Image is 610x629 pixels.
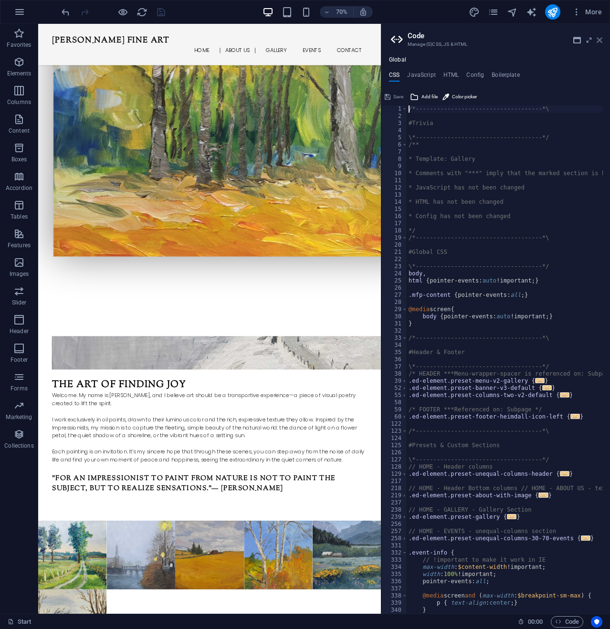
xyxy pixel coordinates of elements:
button: Usercentrics [591,616,602,628]
div: 55 [382,392,408,399]
p: Accordion [6,184,32,192]
div: 27 [382,292,408,299]
span: ... [581,535,590,541]
span: Add file [421,91,438,103]
div: 122 [382,420,408,428]
button: design [469,6,480,18]
p: Tables [11,213,28,220]
div: 38 [382,370,408,377]
button: pages [488,6,499,18]
div: 24 [382,270,408,277]
span: ... [539,493,548,498]
div: 336 [382,578,408,585]
p: Boxes [11,156,27,163]
p: Images [10,270,29,278]
span: 00 00 [528,616,543,628]
i: Pages (Ctrl+Alt+S) [488,7,499,18]
span: Color picker [452,91,477,103]
div: 5 [382,134,408,141]
div: 13 [382,191,408,199]
div: 26 [382,284,408,292]
div: 128 [382,463,408,471]
div: 37 [382,363,408,370]
i: Undo: Change text (Ctrl+Z) [60,7,71,18]
span: ... [570,414,580,419]
span: ... [542,385,552,390]
div: 218 [382,485,408,492]
div: 18 [382,227,408,234]
div: 217 [382,478,408,485]
button: publish [545,4,560,20]
div: 126 [382,449,408,456]
div: 23 [382,263,408,270]
div: 15 [382,206,408,213]
div: 219 [382,492,408,499]
span: : [535,618,536,625]
p: Features [8,241,31,249]
i: AI Writer [526,7,537,18]
p: Elements [7,70,32,77]
p: Content [9,127,30,135]
div: 337 [382,585,408,592]
div: 129 [382,471,408,478]
button: navigator [507,6,518,18]
div: 12 [382,184,408,191]
h4: Config [466,72,484,82]
i: Publish [547,7,558,18]
h3: Manage (S)CSS, JS & HTML [408,40,583,49]
div: 25 [382,277,408,284]
span: ... [507,514,516,519]
div: 239 [382,514,408,521]
div: 60 [382,413,408,420]
span: ... [560,471,569,476]
i: Reload page [137,7,147,18]
div: 58 [382,399,408,406]
p: Slider [12,299,27,306]
p: Collections [4,442,33,450]
button: 70% [320,6,354,18]
div: 32 [382,327,408,335]
div: 7 [382,148,408,156]
span: Code [555,616,579,628]
div: 34 [382,342,408,349]
div: 339 [382,599,408,607]
div: 237 [382,499,408,506]
div: 17 [382,220,408,227]
p: Favorites [7,41,31,49]
div: 16 [382,213,408,220]
h2: Code [408,31,602,40]
div: 14 [382,199,408,206]
div: 52 [382,385,408,392]
div: 258 [382,535,408,542]
div: 335 [382,571,408,578]
h4: Global [389,56,406,64]
div: 10 [382,170,408,177]
div: 334 [382,564,408,571]
div: 238 [382,506,408,514]
div: 30 [382,313,408,320]
span: ... [535,378,545,383]
div: 124 [382,435,408,442]
div: 33 [382,335,408,342]
div: 257 [382,528,408,535]
button: text_generator [526,6,537,18]
div: 338 [382,592,408,599]
p: Forms [11,385,28,392]
h4: CSS [389,72,400,82]
div: 11 [382,177,408,184]
div: 340 [382,607,408,614]
button: Add file [409,91,439,103]
a: Click to cancel selection. Double-click to open Pages [8,616,32,628]
div: 20 [382,241,408,249]
div: 29 [382,306,408,313]
p: Header [10,327,29,335]
button: reload [136,6,147,18]
h6: Session time [518,616,543,628]
span: ... [560,392,569,398]
div: 31 [382,320,408,327]
div: 333 [382,556,408,564]
h6: 70% [334,6,349,18]
div: 39 [382,377,408,385]
h4: JavaScript [407,72,435,82]
div: 123 [382,428,408,435]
